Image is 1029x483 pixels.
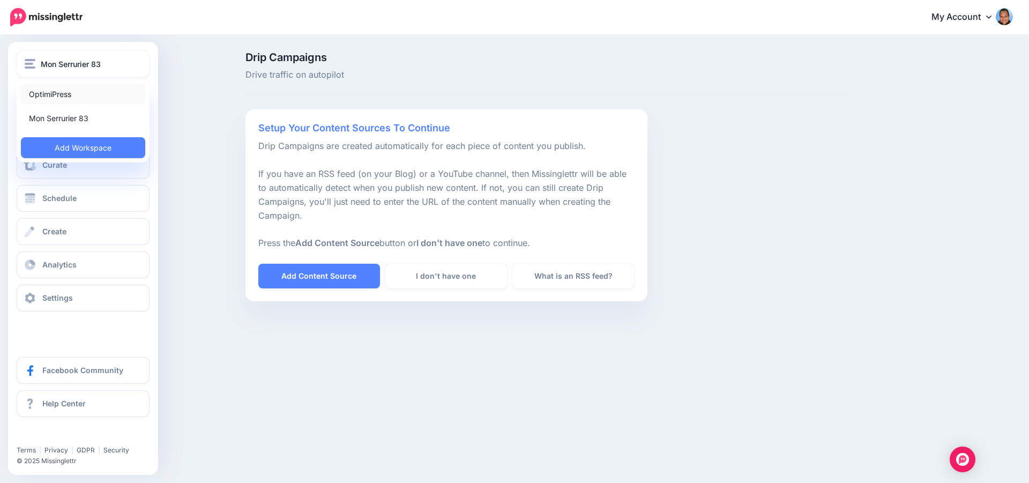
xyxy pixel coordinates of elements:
iframe: Twitter Follow Button [17,430,98,441]
a: I don't have one [385,264,507,288]
div: Open Intercom Messenger [950,447,975,472]
a: Create [17,218,150,245]
a: Help Center [17,390,150,417]
a: Add Content Source [258,264,380,288]
a: Curate [17,152,150,179]
span: Create [42,227,66,236]
a: Privacy [44,446,68,454]
span: | [39,446,41,454]
span: Settings [42,293,73,302]
li: © 2025 Missinglettr [17,456,156,466]
span: Analytics [42,260,77,269]
a: GDPR [77,446,95,454]
a: What is an RSS feed? [512,264,634,288]
a: Settings [17,285,150,311]
a: Facebook Community [17,357,150,384]
b: Add Content Source [295,237,379,248]
span: Drive traffic on autopilot [245,68,344,82]
a: Schedule [17,185,150,212]
span: Help Center [42,399,86,408]
span: Curate [42,160,67,169]
button: Mon Serrurier 83 [17,50,150,77]
a: Security [103,446,129,454]
a: Add Workspace [21,137,145,158]
span: | [98,446,100,454]
span: Mon Serrurier 83 [41,58,101,70]
span: Schedule [42,194,77,203]
span: Drip Campaigns [245,52,344,63]
img: menu.png [25,59,35,69]
span: Facebook Community [42,366,123,375]
img: Missinglettr [10,8,83,26]
b: I don't have one [416,237,482,248]
span: | [71,446,73,454]
a: Mon Serrurier 83 [21,108,145,129]
a: Terms [17,446,36,454]
a: Analytics [17,251,150,278]
div: Drip Campaigns are created automatically for each piece of content you publish. If you have an RS... [245,109,647,301]
h4: Setup Your Content Sources To Continue [258,122,635,134]
a: My Account [921,4,1013,31]
a: OptimiPress [21,84,145,105]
